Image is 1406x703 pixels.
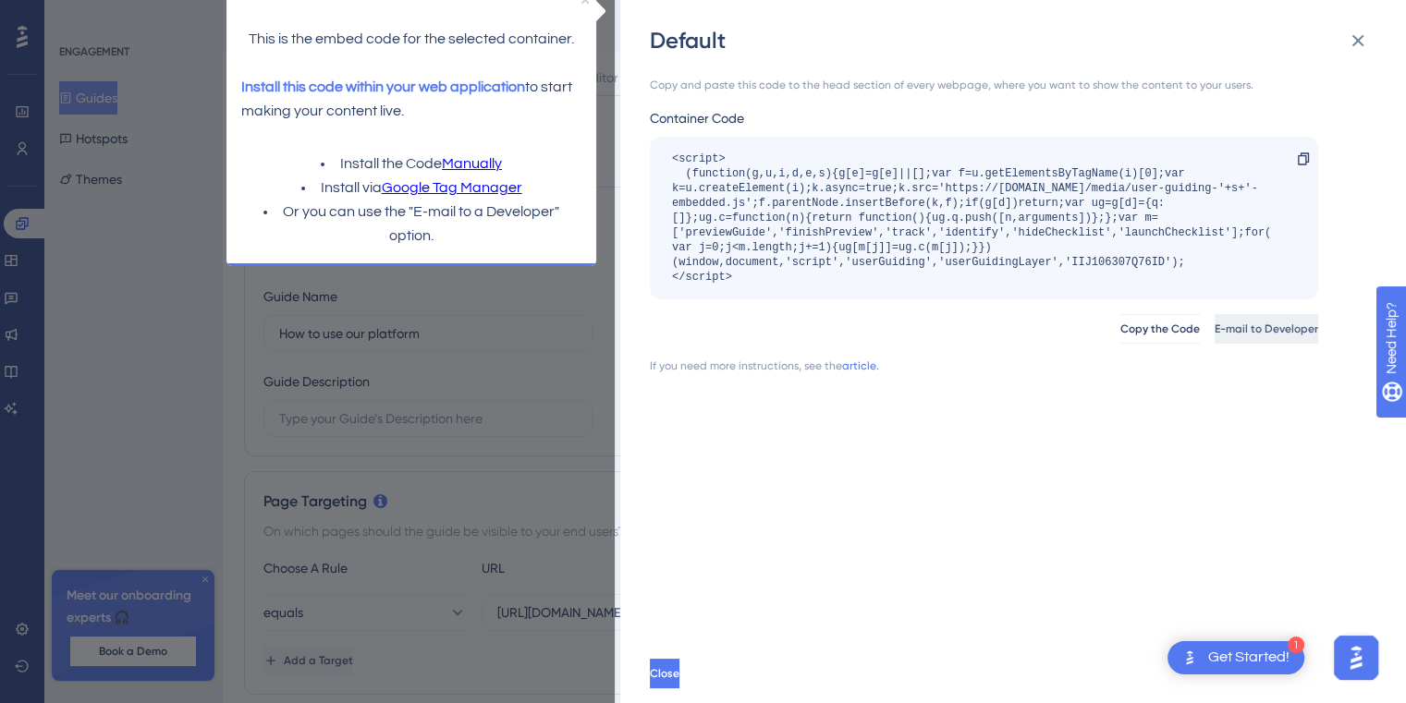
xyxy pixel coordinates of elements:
li: Or you can use the "E-mail to a Developer" option. [33,230,373,278]
span: Close [650,666,679,681]
span: E-mail to Developer [1215,321,1318,336]
button: E-mail to Developer [1215,314,1318,344]
div: Container Code [650,107,1318,129]
a: Manually [234,182,294,206]
li: Install via [33,206,373,230]
iframe: UserGuiding AI Assistant Launcher [1328,630,1384,685]
span: Need Help? [43,5,116,27]
button: Copy the Code [1120,314,1200,344]
div: Default [650,26,1380,55]
div: <script> (function(g,u,i,d,e,s){g[e]=g[e]||[];var f=u.getElementsByTagName(i)[0];var k=u.createEl... [672,152,1278,285]
span: Copy the Code [1120,321,1200,336]
li: Install the Code [33,182,373,206]
div: Open Get Started! checklist, remaining modules: 1 [1168,641,1304,674]
a: article. [842,358,879,373]
button: Close [650,659,679,688]
div: 1 [1288,636,1304,653]
p: to start making your content live. [33,105,373,153]
p: This is the embed code for the selected container. [33,57,373,81]
img: launcher-image-alternative-text [1179,647,1201,669]
span: Install this code within your web application [33,109,317,124]
a: Google Tag Manager [174,206,314,230]
div: Copy and paste this code to the head section of every webpage, where you want to show the content... [650,78,1318,92]
div: Get Started! [1208,648,1290,668]
div: Close Preview [373,26,381,33]
div: If you need more instructions, see the [650,358,842,373]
